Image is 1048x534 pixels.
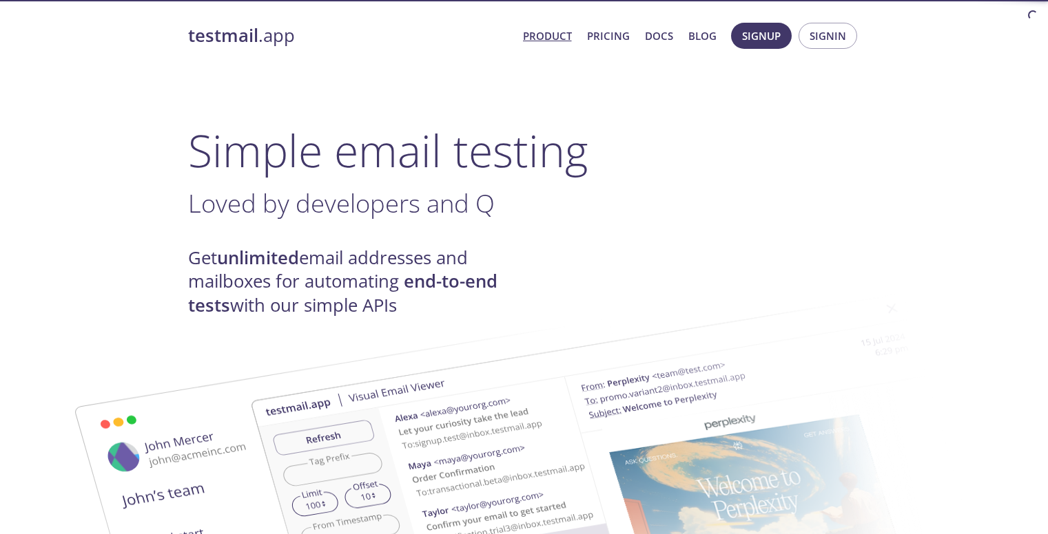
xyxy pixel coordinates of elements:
[731,23,792,49] button: Signup
[799,23,857,49] button: Signin
[688,27,717,45] a: Blog
[742,27,781,45] span: Signup
[587,27,630,45] a: Pricing
[188,186,495,220] span: Loved by developers and Q
[188,246,524,317] h4: Get email addresses and mailboxes for automating with our simple APIs
[188,269,497,317] strong: end-to-end tests
[523,27,572,45] a: Product
[645,27,673,45] a: Docs
[188,23,258,47] strong: testmail
[217,246,299,270] strong: unlimited
[810,27,846,45] span: Signin
[188,24,512,47] a: testmail.app
[188,124,861,177] h1: Simple email testing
